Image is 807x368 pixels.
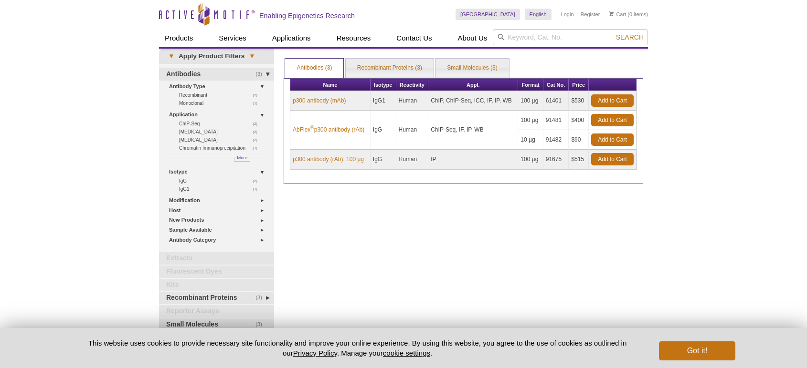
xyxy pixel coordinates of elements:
a: (2)ChIP-Seq [179,120,263,128]
td: IgG1 [371,91,396,111]
a: Kits [159,279,274,291]
td: 91675 [543,150,569,169]
sup: ® [310,125,314,130]
a: Modification [169,195,268,205]
a: (3)Small Molecules [159,318,274,331]
a: English [525,9,552,20]
a: Add to Cart [591,133,634,146]
button: Search [613,33,647,41]
td: Human [396,150,429,169]
a: About Us [452,29,493,47]
span: (3) [255,68,267,81]
a: (2)IgG [179,177,263,185]
td: ChIP, ChIP-Seq, ICC, IF, IP, WB [428,91,518,111]
a: (2)Recombinant [179,91,263,99]
a: Privacy Policy [293,349,337,357]
a: Add to Cart [591,94,634,107]
h2: Enabling Epigenetics Research [259,11,355,20]
button: Got it! [659,341,735,360]
a: (2)[MEDICAL_DATA] [179,136,263,144]
a: Add to Cart [591,114,634,126]
th: Cat No. [543,79,569,91]
td: 100 µg [518,91,543,111]
span: (2) [253,177,263,185]
a: (3)Antibodies [159,68,274,81]
span: ▾ [164,52,179,61]
a: Add to Cart [591,153,634,165]
span: (2) [253,91,263,99]
input: Keyword, Cat. No. [493,29,648,45]
th: Format [518,79,543,91]
a: Resources [331,29,377,47]
a: Extracts [159,252,274,265]
span: (3) [255,292,267,304]
span: (1) [253,144,263,152]
a: (3)Recombinant Proteins [159,292,274,304]
a: (2)[MEDICAL_DATA] [179,128,263,136]
td: $90 [569,130,589,150]
td: Human [396,91,429,111]
a: Host [169,205,268,215]
span: ▾ [244,52,259,61]
img: Your Cart [609,11,614,16]
a: Contact Us [391,29,437,47]
th: Name [290,79,371,91]
td: 91481 [543,111,569,130]
a: (1)Monoclonal [179,99,263,107]
a: Recombinant Proteins (3) [346,59,434,78]
a: [GEOGRAPHIC_DATA] [456,9,520,20]
th: Price [569,79,589,91]
a: Applications [266,29,317,47]
li: | [576,9,578,20]
td: $530 [569,91,589,111]
td: 61401 [543,91,569,111]
td: ChIP-Seq, IF, IP, WB [428,111,518,150]
a: AbFlex®p300 antibody (rAb) [293,125,364,134]
a: (1)Chromatin Immunoprecipitation [179,144,263,152]
td: IP [428,150,518,169]
span: (2) [253,136,263,144]
a: p300 antibody (rAb), 100 µg [293,155,364,164]
li: (0 items) [609,9,648,20]
a: ▾Apply Product Filters▾ [159,49,274,64]
th: Appl. [428,79,518,91]
a: Fluorescent Dyes [159,266,274,278]
span: Search [616,33,644,41]
td: 100 µg [518,111,543,130]
a: Isotype [169,167,268,177]
a: More [234,157,250,162]
a: Antibodies (3) [285,59,343,78]
th: Reactivity [396,79,429,91]
a: Products [159,29,199,47]
a: p300 antibody (mAb) [293,96,346,105]
a: Cart [609,11,626,18]
td: 91482 [543,130,569,150]
td: $400 [569,111,589,130]
span: (3) [255,318,267,331]
a: Antibody Type [169,82,268,92]
a: New Products [169,215,268,225]
span: (1) [253,99,263,107]
a: Register [580,11,600,18]
td: IgG [371,150,396,169]
a: Services [213,29,252,47]
a: Small Molecules (3) [435,59,509,78]
button: cookie settings [383,349,430,357]
span: (2) [253,128,263,136]
td: Human [396,111,429,150]
a: Sample Available [169,225,268,235]
a: (1)IgG1 [179,185,263,193]
a: Antibody Category [169,235,268,245]
td: 10 µg [518,130,543,150]
a: Reporter Assays [159,305,274,317]
span: More [237,153,247,162]
a: Application [169,110,268,120]
p: This website uses cookies to provide necessary site functionality and improve your online experie... [72,338,643,358]
span: (1) [253,185,263,193]
td: IgG [371,111,396,150]
th: Isotype [371,79,396,91]
td: 100 µg [518,150,543,169]
a: Login [561,11,574,18]
span: (2) [253,120,263,128]
td: $515 [569,150,589,169]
